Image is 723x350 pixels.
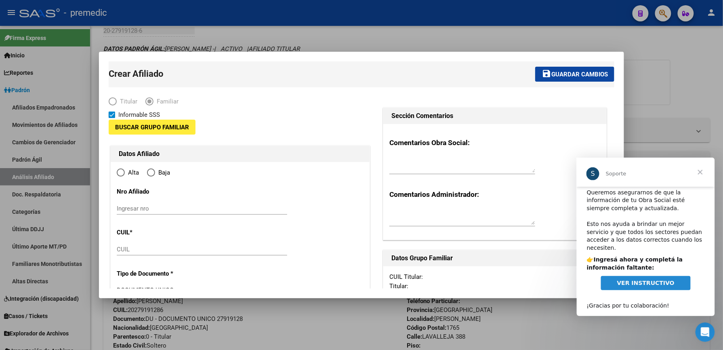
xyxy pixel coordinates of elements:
[389,189,601,200] h3: Comentarios Administrador:
[117,228,191,237] p: CUIL
[542,69,551,78] mat-icon: save
[125,168,139,177] span: Alta
[115,124,189,131] span: Buscar Grupo Familiar
[109,99,187,107] mat-radio-group: Elija una opción
[117,97,137,106] span: Titular
[109,120,195,135] button: Buscar Grupo Familiar
[391,111,599,121] h1: Sección Comentarios
[117,171,178,178] mat-radio-group: Elija una opción
[119,149,361,159] h1: Datos Afiliado
[551,71,608,78] span: Guardar cambios
[391,253,599,263] h1: Datos Grupo Familiar
[153,97,179,106] span: Familiar
[117,269,191,278] p: Tipo de Documento *
[109,69,163,79] span: Crear Afiliado
[118,110,160,120] span: Informable SSS
[155,168,170,177] span: Baja
[535,67,614,82] button: Guardar cambios
[696,323,715,342] iframe: Intercom live chat
[117,287,174,294] span: DOCUMENTO UNICO
[577,158,715,316] iframe: Intercom live chat mensaje
[389,137,601,148] h3: Comentarios Obra Social:
[389,272,601,291] div: CUIL Titular: Titular:
[117,187,191,196] p: Nro Afiliado
[10,136,128,160] div: ¡Gracias por tu colaboración! ​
